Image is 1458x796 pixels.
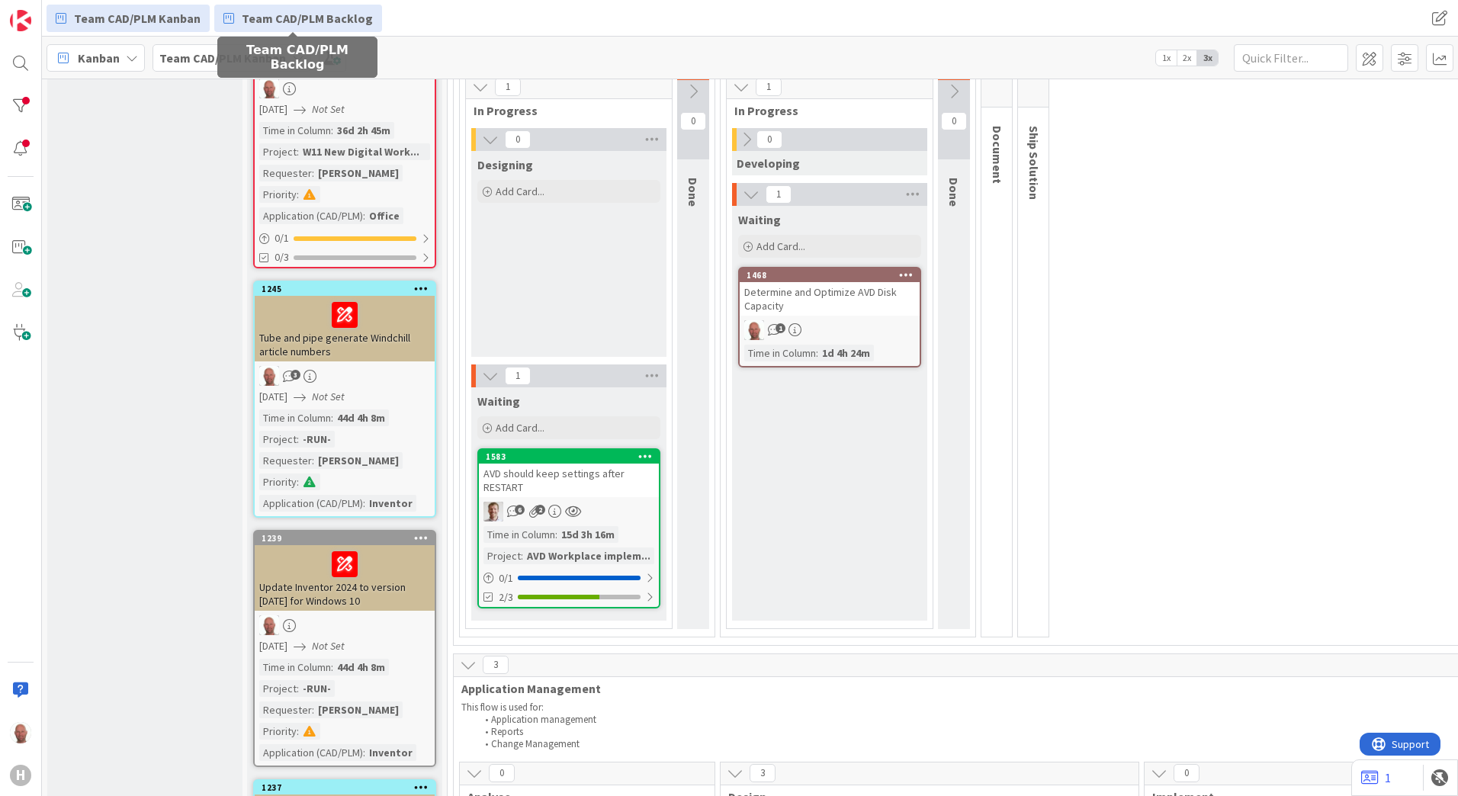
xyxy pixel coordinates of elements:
a: 1245Tube and pipe generate Windchill article numbersRK[DATE]Not SetTime in Column:44d 4h 8mProjec... [253,281,436,518]
div: RK [255,79,435,98]
div: Inventor [365,495,416,512]
div: Application (CAD/PLM) [259,495,363,512]
span: In Progress [474,103,653,118]
div: 1468 [747,270,920,281]
span: : [816,345,818,361]
span: Done [946,178,962,207]
a: 1583AVD should keep settings after RESTARTBOTime in Column:15d 3h 16mProject:AVD Workplace implem... [477,448,660,608]
div: Priority [259,473,297,490]
div: Priority [259,186,297,203]
div: H [10,765,31,786]
img: RK [259,79,279,98]
span: 0 / 1 [275,230,289,246]
div: 36d 2h 45m [333,122,394,139]
div: Requester [259,452,312,469]
span: : [331,122,333,139]
a: 1 [1361,769,1391,787]
div: 1245 [262,284,435,294]
span: 1 [776,323,785,333]
span: Ship Solution [1026,126,1042,200]
span: Waiting [738,212,781,227]
div: Determine and Optimize AVD Disk Capacity [740,282,920,316]
div: Requester [259,701,312,718]
div: Time in Column [744,345,816,361]
img: RK [10,722,31,743]
span: Kanban [78,49,120,67]
div: BO [479,502,659,522]
span: : [297,680,299,697]
div: 15d 3h 16m [557,526,618,543]
span: Support [32,2,69,21]
span: 0 [680,112,706,130]
div: 1468 [740,268,920,282]
h5: Team CAD/PLM Backlog [223,43,371,72]
div: 1583AVD should keep settings after RESTART [479,450,659,497]
div: Project [259,143,297,160]
div: 1245Tube and pipe generate Windchill article numbers [255,282,435,361]
span: : [331,409,333,426]
span: : [363,495,365,512]
div: Requester [259,165,312,181]
input: Quick Filter... [1234,44,1348,72]
span: [DATE] [259,389,287,405]
div: AVD should keep settings after RESTART [479,464,659,497]
div: Office [365,207,403,224]
span: : [312,165,314,181]
img: RK [259,366,279,386]
img: RK [259,615,279,635]
div: 1583 [486,451,659,462]
span: Done [686,178,701,207]
span: In Progress [734,103,914,118]
span: : [297,143,299,160]
span: : [363,744,365,761]
div: 1245 [255,282,435,296]
a: 1468Determine and Optimize AVD Disk CapacityRKTime in Column:1d 4h 24m [738,267,921,368]
span: 1 [505,367,531,385]
span: : [297,723,299,740]
span: 2 [535,505,545,515]
span: 3 [291,370,300,380]
span: : [297,473,299,490]
div: 44d 4h 8m [333,409,389,426]
div: 0/1 [479,569,659,588]
span: : [521,547,523,564]
div: 1239Update Inventor 2024 to version [DATE] for Windows 10 [255,531,435,611]
span: Document [990,126,1005,184]
img: Visit kanbanzone.com [10,10,31,31]
div: 1d 4h 24m [818,345,874,361]
span: : [363,207,365,224]
span: : [555,526,557,543]
span: 1 [756,78,782,96]
div: AVD Workplace implem... [523,547,654,564]
img: RK [744,320,764,340]
div: RK [740,320,920,340]
div: [PERSON_NAME] [314,701,403,718]
span: Designing [477,157,533,172]
div: Update Inventor 2024 to version [DATE] for Windows 10 [255,545,435,611]
a: 1239Update Inventor 2024 to version [DATE] for Windows 10RK[DATE]Not SetTime in Column:44d 4h 8mP... [253,530,436,767]
span: : [312,452,314,469]
span: : [297,186,299,203]
span: 0 [941,112,967,130]
div: -RUN- [299,680,335,697]
div: 1468Determine and Optimize AVD Disk Capacity [740,268,920,316]
div: W11 New Digital Work... [299,143,423,160]
span: 2/3 [499,589,513,605]
span: Team CAD/PLM Kanban [74,9,201,27]
span: Developing [737,156,800,171]
div: 1583 [479,450,659,464]
div: [PERSON_NAME] [314,452,403,469]
span: 0 [756,130,782,149]
div: 1237 [255,781,435,794]
span: 1 [495,78,521,96]
div: Project [259,431,297,448]
div: Time in Column [259,122,331,139]
span: : [297,431,299,448]
div: 1237 [262,782,435,793]
div: RK [255,615,435,635]
div: Project [259,680,297,697]
div: 1239 [255,531,435,545]
span: [DATE] [259,101,287,117]
span: 3x [1197,50,1218,66]
span: : [331,659,333,676]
